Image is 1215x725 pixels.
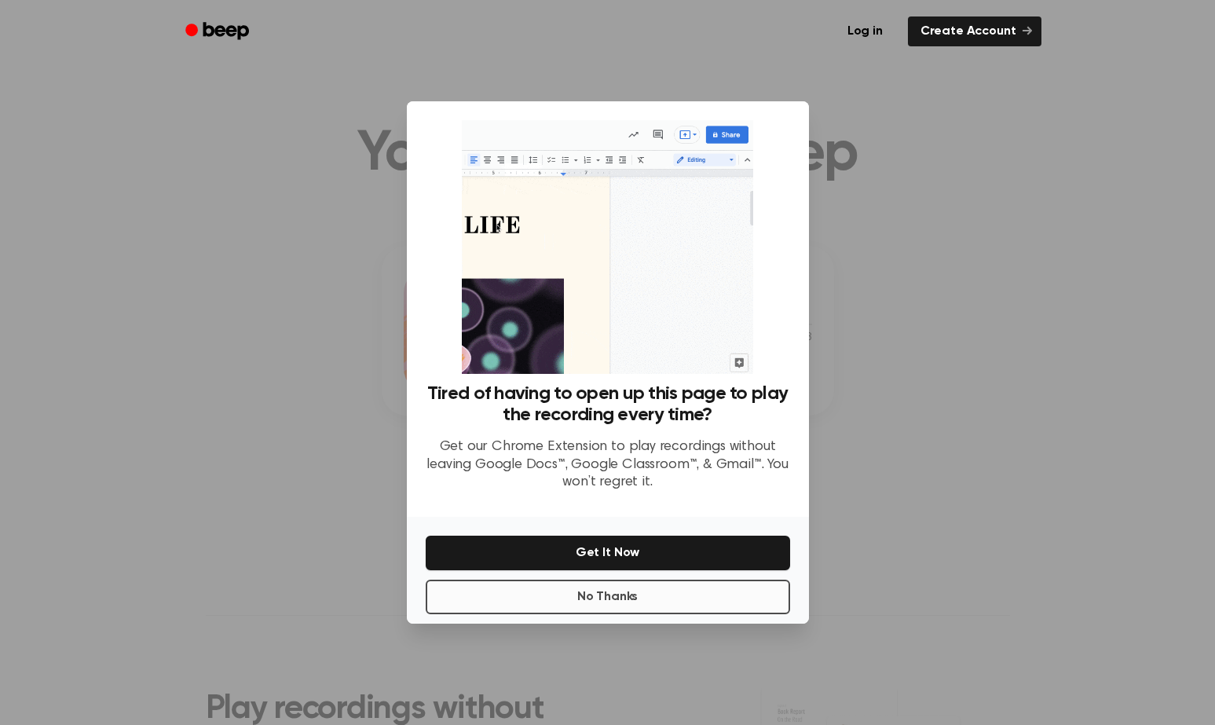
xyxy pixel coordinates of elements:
[426,383,790,426] h3: Tired of having to open up this page to play the recording every time?
[462,120,753,374] img: Beep extension in action
[908,16,1041,46] a: Create Account
[426,580,790,614] button: No Thanks
[174,16,263,47] a: Beep
[426,438,790,492] p: Get our Chrome Extension to play recordings without leaving Google Docs™, Google Classroom™, & Gm...
[832,13,898,49] a: Log in
[426,536,790,570] button: Get It Now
